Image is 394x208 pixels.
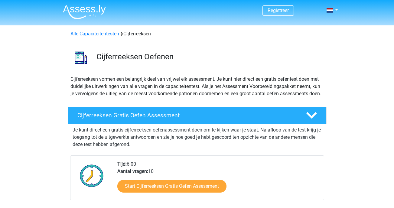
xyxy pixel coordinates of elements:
[117,180,226,193] a: Start Cijferreeksen Gratis Oefen Assessment
[70,31,119,37] a: Alle Capaciteitentesten
[70,76,324,97] p: Cijferreeksen vormen een belangrijk deel van vrijwel elk assessment. Je kunt hier direct een grat...
[117,168,148,174] b: Aantal vragen:
[96,52,322,61] h3: Cijferreeksen Oefenen
[77,161,107,191] img: Klok
[117,161,127,167] b: Tijd:
[68,30,326,37] div: Cijferreeksen
[68,45,94,70] img: cijferreeksen
[63,5,106,19] img: Assessly
[65,107,329,124] a: Cijferreeksen Gratis Oefen Assessment
[268,8,289,13] a: Registreer
[113,161,324,200] div: 6:00 10
[77,112,296,119] h4: Cijferreeksen Gratis Oefen Assessment
[73,126,322,148] p: Je kunt direct een gratis cijferreeksen oefenassessment doen om te kijken waar je staat. Na afloo...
